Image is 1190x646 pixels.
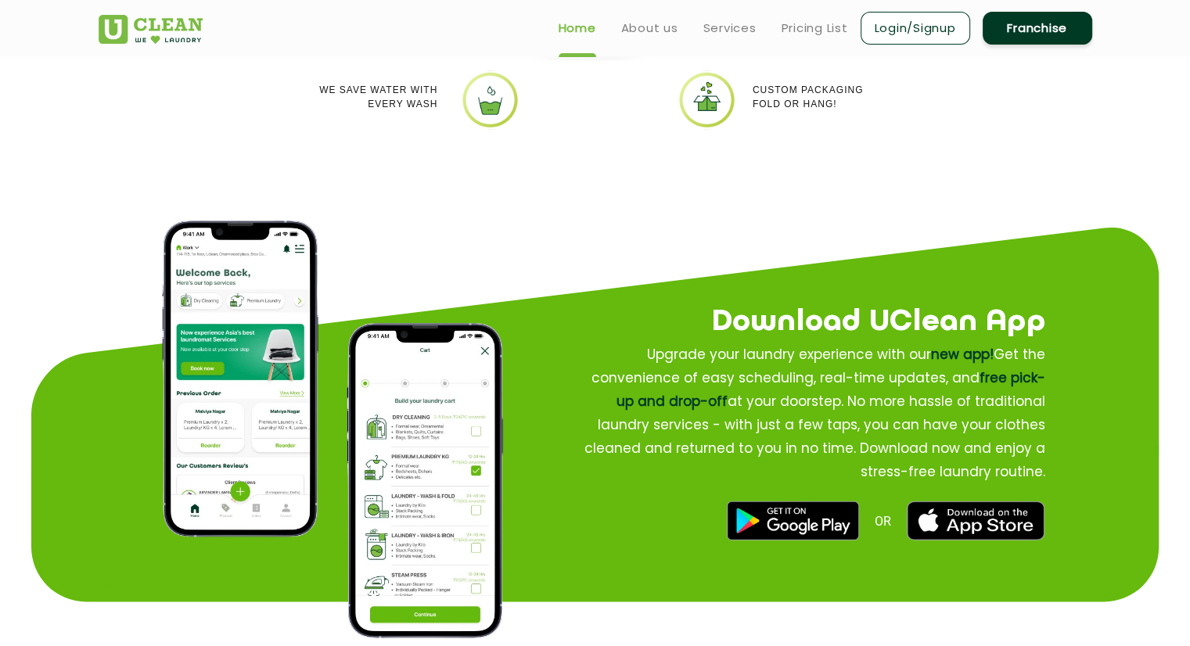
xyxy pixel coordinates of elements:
img: uclean dry cleaner [678,70,736,129]
a: Home [559,19,596,38]
p: We Save Water with every wash [319,83,437,111]
img: process of how to place order on app [347,323,503,638]
span: new app! [930,345,993,364]
h2: Download UClean App [522,299,1044,346]
p: Upgrade your laundry experience with our Get the convenience of easy scheduling, real-time update... [574,343,1045,483]
a: Services [703,19,757,38]
a: Pricing List [782,19,848,38]
img: best dry cleaners near me [728,501,859,540]
span: OR [875,513,891,528]
img: app home page [162,221,318,537]
a: Franchise [983,12,1092,45]
img: UClean Laundry and Dry Cleaning [99,15,203,44]
span: free pick-up and drop-off [616,368,1044,411]
p: Custom packaging Fold or Hang! [753,83,864,111]
img: best laundry near me [907,501,1044,540]
a: About us [621,19,678,38]
a: Login/Signup [861,12,970,45]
